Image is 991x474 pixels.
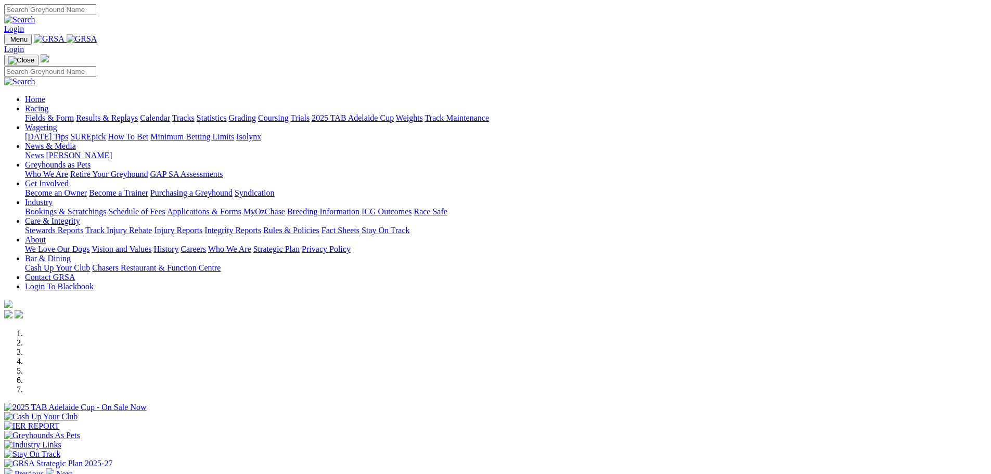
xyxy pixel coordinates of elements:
a: Grading [229,113,256,122]
a: MyOzChase [243,207,285,216]
div: News & Media [25,151,987,160]
a: Get Involved [25,179,69,188]
a: Contact GRSA [25,273,75,281]
img: Cash Up Your Club [4,412,78,421]
a: Statistics [197,113,227,122]
img: Search [4,15,35,24]
a: Who We Are [25,170,68,178]
a: Purchasing a Greyhound [150,188,233,197]
div: Bar & Dining [25,263,987,273]
a: How To Bet [108,132,149,141]
a: Race Safe [414,207,447,216]
a: Chasers Restaurant & Function Centre [92,263,221,272]
a: Become a Trainer [89,188,148,197]
a: About [25,235,46,244]
input: Search [4,4,96,15]
a: Bookings & Scratchings [25,207,106,216]
img: Industry Links [4,440,61,450]
a: Retire Your Greyhound [70,170,148,178]
a: Stewards Reports [25,226,83,235]
a: ICG Outcomes [362,207,411,216]
a: Minimum Betting Limits [150,132,234,141]
a: Fields & Form [25,113,74,122]
a: Syndication [235,188,274,197]
a: Login [4,24,24,33]
a: Isolynx [236,132,261,141]
a: [DATE] Tips [25,132,68,141]
a: Trials [290,113,310,122]
a: Who We Are [208,245,251,253]
img: Search [4,77,35,86]
a: History [153,245,178,253]
div: Racing [25,113,987,123]
a: Injury Reports [154,226,202,235]
a: Wagering [25,123,57,132]
a: Cash Up Your Club [25,263,90,272]
div: Care & Integrity [25,226,987,235]
input: Search [4,66,96,77]
button: Toggle navigation [4,55,38,66]
img: Greyhounds As Pets [4,431,80,440]
a: SUREpick [70,132,106,141]
a: We Love Our Dogs [25,245,89,253]
a: Racing [25,104,48,113]
img: GRSA [67,34,97,44]
a: Coursing [258,113,289,122]
a: Privacy Policy [302,245,351,253]
a: Calendar [140,113,170,122]
a: News [25,151,44,160]
a: 2025 TAB Adelaide Cup [312,113,394,122]
img: logo-grsa-white.png [41,54,49,62]
img: 2025 TAB Adelaide Cup - On Sale Now [4,403,147,412]
a: Track Maintenance [425,113,489,122]
div: Wagering [25,132,987,142]
a: Integrity Reports [204,226,261,235]
a: Become an Owner [25,188,87,197]
a: Careers [181,245,206,253]
img: IER REPORT [4,421,59,431]
a: Care & Integrity [25,216,80,225]
a: Track Injury Rebate [85,226,152,235]
img: facebook.svg [4,310,12,318]
a: Breeding Information [287,207,359,216]
a: Home [25,95,45,104]
img: logo-grsa-white.png [4,300,12,308]
a: Greyhounds as Pets [25,160,91,169]
a: Weights [396,113,423,122]
div: Greyhounds as Pets [25,170,987,179]
button: Toggle navigation [4,34,32,45]
img: GRSA Strategic Plan 2025-27 [4,459,112,468]
a: Login [4,45,24,54]
img: twitter.svg [15,310,23,318]
img: Close [8,56,34,65]
img: Stay On Track [4,450,60,459]
a: Stay On Track [362,226,409,235]
a: Schedule of Fees [108,207,165,216]
a: Strategic Plan [253,245,300,253]
div: About [25,245,987,254]
a: Industry [25,198,53,207]
div: Industry [25,207,987,216]
a: GAP SA Assessments [150,170,223,178]
a: Login To Blackbook [25,282,94,291]
a: Results & Replays [76,113,138,122]
img: GRSA [34,34,65,44]
div: Get Involved [25,188,987,198]
a: Rules & Policies [263,226,319,235]
a: [PERSON_NAME] [46,151,112,160]
span: Menu [10,35,28,43]
a: Tracks [172,113,195,122]
a: Fact Sheets [321,226,359,235]
a: Vision and Values [92,245,151,253]
a: Applications & Forms [167,207,241,216]
a: Bar & Dining [25,254,71,263]
a: News & Media [25,142,76,150]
